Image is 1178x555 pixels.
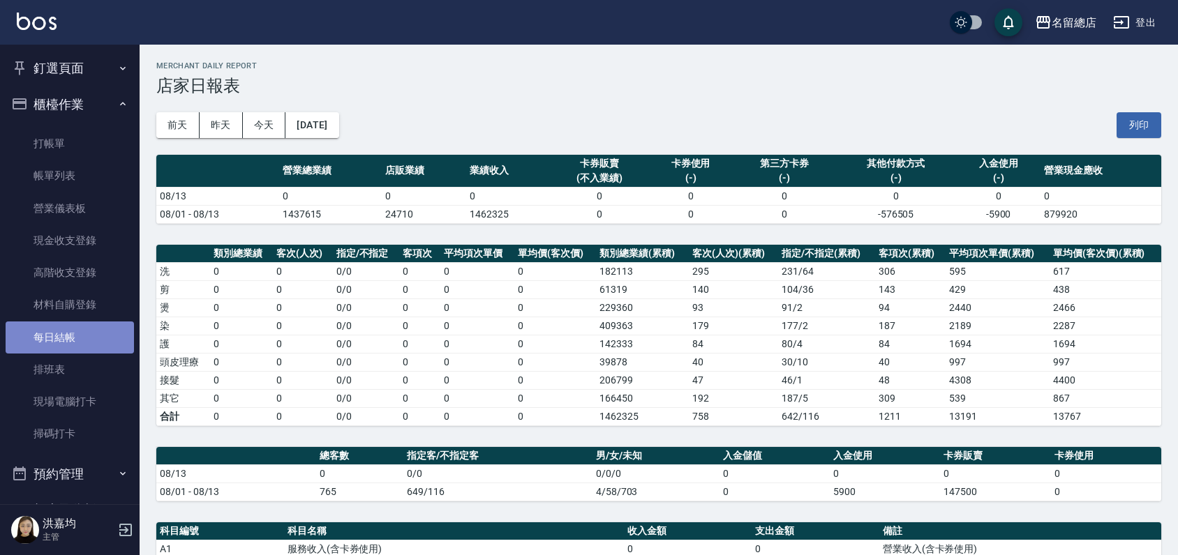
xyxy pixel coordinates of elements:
p: 主管 [43,531,114,543]
td: 1211 [875,407,946,425]
button: 前天 [156,112,200,138]
td: 0 [210,407,273,425]
td: 0 [514,262,596,280]
td: 2189 [946,317,1050,335]
td: 91 / 2 [778,298,875,317]
td: 177 / 2 [778,317,875,335]
td: 142333 [596,335,689,353]
td: 0 [514,353,596,371]
td: 0 / 0 [333,353,400,371]
td: 剪 [156,280,210,298]
th: 客項次(累積) [875,245,946,263]
td: 4400 [1050,371,1161,389]
td: 229360 [596,298,689,317]
td: 護 [156,335,210,353]
td: 295 [689,262,778,280]
td: 0 / 0 [333,298,400,317]
td: 48 [875,371,946,389]
td: 0 [956,187,1041,205]
td: 147500 [940,482,1050,501]
th: 總客數 [316,447,403,465]
th: 卡券販賣 [940,447,1050,465]
div: (-) [736,171,832,185]
td: 4/58/703 [592,482,720,501]
td: 0 [210,262,273,280]
th: 指定客/不指定客 [403,447,592,465]
a: 現場電腦打卡 [6,386,134,418]
td: 0 [316,464,403,482]
a: 排班表 [6,353,134,386]
td: 0 [440,262,514,280]
td: 0 [1041,187,1161,205]
td: 0 [514,317,596,335]
a: 現金收支登錄 [6,225,134,257]
td: 0 [720,482,830,501]
td: 39878 [596,353,689,371]
td: 其它 [156,389,210,407]
table: a dense table [156,155,1161,224]
th: 支出金額 [752,522,879,540]
td: 0 [440,353,514,371]
th: 平均項次單價 [440,245,514,263]
td: 0 / 0 [333,280,400,298]
button: 名留總店 [1029,8,1102,37]
td: 47 [689,371,778,389]
td: 0 [210,335,273,353]
td: 595 [946,262,1050,280]
th: 客次(人次)(累積) [689,245,778,263]
th: 入金使用 [830,447,940,465]
td: -576505 [835,205,956,223]
td: 166450 [596,389,689,407]
td: 642/116 [778,407,875,425]
td: 0 [551,205,648,223]
td: 0 [399,317,440,335]
td: 0 [399,298,440,317]
th: 單均價(客次價) [514,245,596,263]
td: 997 [1050,353,1161,371]
td: 0 [720,464,830,482]
td: 309 [875,389,946,407]
td: 0 [273,298,333,317]
button: 列印 [1117,112,1161,138]
td: 0 [514,371,596,389]
td: 13767 [1050,407,1161,425]
td: 08/13 [156,187,279,205]
td: 46 / 1 [778,371,875,389]
td: 0 [210,389,273,407]
td: 0 [733,187,835,205]
h2: Merchant Daily Report [156,61,1161,70]
td: 0 [273,389,333,407]
td: 0 [210,280,273,298]
td: 61319 [596,280,689,298]
td: 燙 [156,298,210,317]
div: (-) [960,171,1037,185]
div: 名留總店 [1052,14,1096,31]
td: 0 [440,389,514,407]
td: 758 [689,407,778,425]
td: 1437615 [279,205,382,223]
div: 其他付款方式 [839,156,953,171]
td: 93 [689,298,778,317]
td: 84 [875,335,946,353]
td: 0 [514,280,596,298]
td: 0 [399,371,440,389]
td: 104 / 36 [778,280,875,298]
td: 0 [514,407,596,425]
th: 科目名稱 [284,522,624,540]
td: 0 [382,187,466,205]
td: 0 [273,335,333,353]
td: 1694 [1050,335,1161,353]
td: -5900 [956,205,1041,223]
th: 收入金額 [624,522,752,540]
td: 84 [689,335,778,353]
td: 5900 [830,482,940,501]
a: 材料自購登錄 [6,289,134,321]
td: 0 [399,389,440,407]
td: 0/0/0 [592,464,720,482]
td: 40 [875,353,946,371]
td: 0 [399,353,440,371]
td: 0/0 [333,407,400,425]
div: (-) [839,171,953,185]
td: 0 [273,262,333,280]
th: 男/女/未知 [592,447,720,465]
